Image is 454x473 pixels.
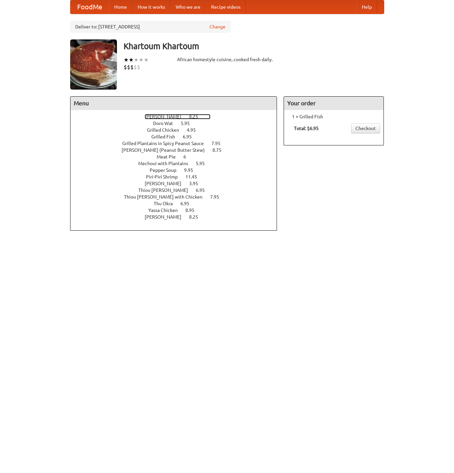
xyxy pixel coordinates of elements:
a: Pepper Soup 9.95 [150,167,205,173]
a: [PERSON_NAME] 3.95 [145,181,210,186]
span: 8.75 [212,147,228,153]
li: ★ [129,56,134,64]
a: Doro Wat 5.95 [153,121,202,126]
span: 4.95 [187,127,202,133]
span: Meat Pie [157,154,182,159]
div: African homestyle cuisine, cooked fresh daily. [177,56,277,63]
span: 3.95 [189,181,205,186]
a: How it works [132,0,170,14]
li: 1 × Grilled Fish [287,113,380,120]
span: 8.95 [185,208,201,213]
li: $ [127,64,130,71]
h3: Khartoum Khartoum [124,39,384,53]
a: Thiou [PERSON_NAME] 6.95 [138,188,217,193]
span: [PERSON_NAME] (Peanut Butter Stew) [122,147,211,153]
span: 7.95 [210,194,226,200]
span: 11.45 [185,174,204,180]
span: 6.95 [180,201,196,206]
span: Mechoui with Plantains [138,161,195,166]
a: Grilled Fish 6.95 [151,134,204,139]
span: [PERSON_NAME] [145,181,188,186]
a: [PERSON_NAME] 8.25 [145,114,210,119]
a: Thu Okra 6.95 [154,201,202,206]
span: Yassa Chicken [148,208,184,213]
li: ★ [139,56,144,64]
a: Grilled Chicken 4.95 [147,127,208,133]
a: [PERSON_NAME] (Peanut Butter Stew) 8.75 [122,147,234,153]
a: Thiou [PERSON_NAME] with Chicken 7.95 [124,194,232,200]
span: 8.25 [189,114,205,119]
a: Home [109,0,132,14]
b: Total: $6.95 [294,126,319,131]
a: Who we are [170,0,206,14]
li: $ [137,64,140,71]
a: Grilled Plantains in Spicy Peanut Sauce 7.95 [122,141,233,146]
span: Piri-Piri Shrimp [146,174,184,180]
li: $ [130,64,134,71]
span: Grilled Chicken [147,127,186,133]
span: Grilled Fish [151,134,182,139]
span: Thiou [PERSON_NAME] [138,188,195,193]
h4: Menu [70,97,277,110]
span: 6.95 [183,134,198,139]
a: Meat Pie 6 [157,154,198,159]
li: $ [124,64,127,71]
span: 6.95 [196,188,211,193]
li: ★ [134,56,139,64]
span: Thiou [PERSON_NAME] with Chicken [124,194,209,200]
a: Yassa Chicken 8.95 [148,208,207,213]
span: Pepper Soup [150,167,183,173]
li: ★ [124,56,129,64]
span: 5.95 [181,121,196,126]
li: $ [134,64,137,71]
span: [PERSON_NAME] [145,214,188,220]
span: 7.95 [211,141,227,146]
span: Grilled Plantains in Spicy Peanut Sauce [122,141,210,146]
h4: Your order [284,97,384,110]
span: [PERSON_NAME] [145,114,188,119]
a: Piri-Piri Shrimp 11.45 [146,174,209,180]
a: Mechoui with Plantains 5.95 [138,161,217,166]
span: 9.95 [184,167,200,173]
div: Deliver to: [STREET_ADDRESS] [70,21,231,33]
a: [PERSON_NAME] 8.25 [145,214,210,220]
span: 5.95 [196,161,211,166]
span: Thu Okra [154,201,179,206]
a: Help [356,0,377,14]
a: Checkout [351,123,380,133]
li: ★ [144,56,149,64]
span: Doro Wat [153,121,180,126]
a: Change [209,23,225,30]
span: 6 [183,154,193,159]
img: angular.jpg [70,39,117,90]
a: Recipe videos [206,0,246,14]
span: 8.25 [189,214,205,220]
a: FoodMe [70,0,109,14]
